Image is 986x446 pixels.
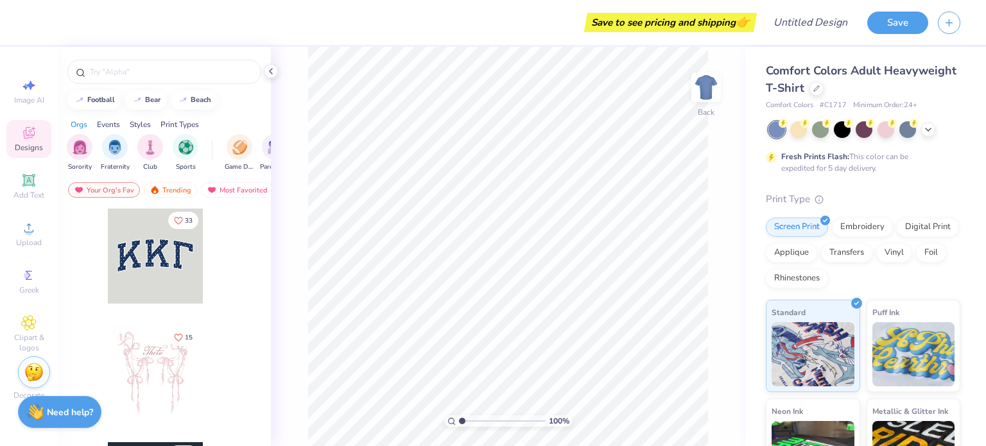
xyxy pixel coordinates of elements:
[766,243,817,262] div: Applique
[185,218,193,224] span: 33
[143,162,157,172] span: Club
[225,134,254,172] div: filter for Game Day
[71,119,87,130] div: Orgs
[101,134,130,172] button: filter button
[260,162,290,172] span: Parent's Weekend
[201,182,273,198] div: Most Favorited
[173,134,198,172] div: filter for Sports
[260,134,290,172] div: filter for Parent's Weekend
[168,329,198,346] button: Like
[143,140,157,155] img: Club Image
[101,134,130,172] div: filter for Fraternity
[73,140,87,155] img: Sorority Image
[125,90,166,110] button: bear
[68,182,140,198] div: Your Org's Fav
[87,96,115,103] div: football
[178,96,188,104] img: trend_line.gif
[897,218,959,237] div: Digital Print
[587,13,754,32] div: Save to see pricing and shipping
[916,243,946,262] div: Foil
[766,63,956,96] span: Comfort Colors Adult Heavyweight T-Shirt
[225,162,254,172] span: Game Day
[150,185,160,194] img: trending.gif
[781,151,939,174] div: This color can be expedited for 5 day delivery.
[736,14,750,30] span: 👉
[185,334,193,341] span: 15
[137,134,163,172] button: filter button
[168,212,198,229] button: Like
[853,100,917,111] span: Minimum Order: 24 +
[178,140,193,155] img: Sports Image
[97,119,120,130] div: Events
[872,322,955,386] img: Puff Ink
[207,185,217,194] img: most_fav.gif
[820,100,847,111] span: # C1717
[766,269,828,288] div: Rhinestones
[132,96,143,104] img: trend_line.gif
[191,96,211,103] div: beach
[225,134,254,172] button: filter button
[19,285,39,295] span: Greek
[137,134,163,172] div: filter for Club
[821,243,872,262] div: Transfers
[832,218,893,237] div: Embroidery
[160,119,199,130] div: Print Types
[67,90,121,110] button: football
[15,142,43,153] span: Designs
[872,404,948,418] span: Metallic & Glitter Ink
[698,107,714,118] div: Back
[13,190,44,200] span: Add Text
[766,218,828,237] div: Screen Print
[130,119,151,130] div: Styles
[14,95,44,105] span: Image AI
[144,182,197,198] div: Trending
[766,100,813,111] span: Comfort Colors
[13,390,44,400] span: Decorate
[145,96,160,103] div: bear
[763,10,858,35] input: Untitled Design
[67,134,92,172] div: filter for Sorority
[89,65,253,78] input: Try "Alpha"
[16,237,42,248] span: Upload
[872,305,899,319] span: Puff Ink
[268,140,282,155] img: Parent's Weekend Image
[260,134,290,172] button: filter button
[68,162,92,172] span: Sorority
[47,406,93,418] strong: Need help?
[772,404,803,418] span: Neon Ink
[74,185,84,194] img: most_fav.gif
[173,134,198,172] button: filter button
[232,140,247,155] img: Game Day Image
[6,332,51,353] span: Clipart & logos
[772,322,854,386] img: Standard
[108,140,122,155] img: Fraternity Image
[876,243,912,262] div: Vinyl
[176,162,196,172] span: Sports
[766,192,960,207] div: Print Type
[171,90,217,110] button: beach
[867,12,928,34] button: Save
[101,162,130,172] span: Fraternity
[74,96,85,104] img: trend_line.gif
[781,151,849,162] strong: Fresh Prints Flash:
[772,305,806,319] span: Standard
[549,415,569,427] span: 100 %
[693,74,719,100] img: Back
[67,134,92,172] button: filter button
